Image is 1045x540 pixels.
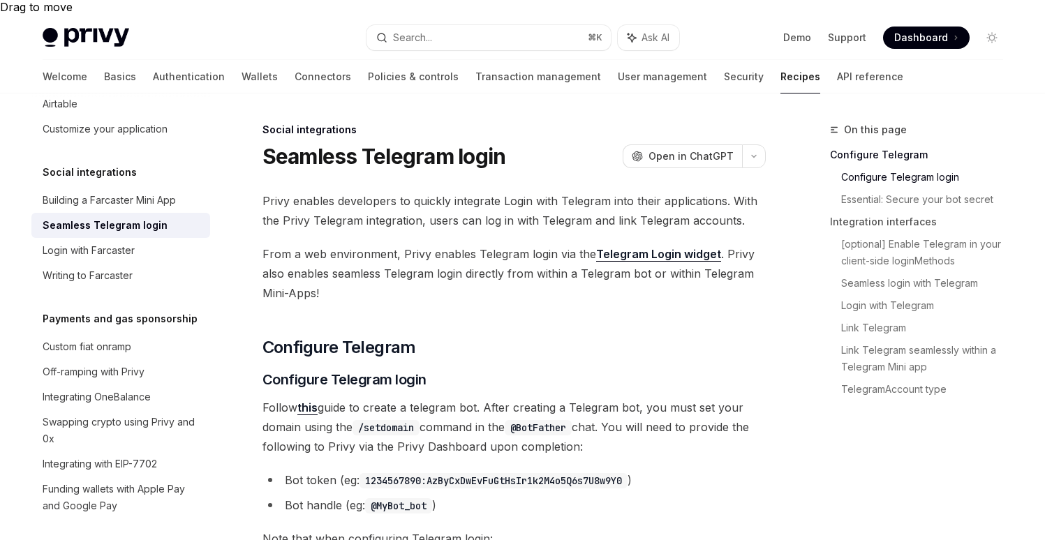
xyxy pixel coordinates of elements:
[366,25,611,50] button: Search...⌘K
[262,495,766,515] li: Bot handle (eg: )
[262,123,766,137] div: Social integrations
[783,31,811,45] a: Demo
[104,60,136,93] a: Basics
[618,60,707,93] a: User management
[31,334,210,359] a: Custom fiat onramp
[31,188,210,213] a: Building a Farcaster Mini App
[43,414,202,447] div: Swapping crypto using Privy and 0x
[360,473,628,488] code: 1234567890:AzByCxDwEvFuGtHsIr1k2M4o5Q6s7U8w9Y0
[43,363,144,380] div: Off-ramping with Privy
[844,121,907,138] span: On this page
[153,60,225,93] a: Authentication
[262,470,766,490] li: Bot token (eg: )
[31,238,210,263] a: Login with Farcaster
[365,498,432,513] code: @MyBot_bot
[981,27,1003,49] button: Toggle dark mode
[841,233,1014,272] a: [optional] Enable Telegram in your client-side loginMethods
[43,338,131,355] div: Custom fiat onramp
[262,244,766,303] span: From a web environment, Privy enables Telegram login via the . Privy also enables seamless Telegr...
[31,263,210,288] a: Writing to Farcaster
[724,60,764,93] a: Security
[43,60,87,93] a: Welcome
[43,310,198,327] h5: Payments and gas sponsorship
[841,294,1014,317] a: Login with Telegram
[31,477,210,518] a: Funding wallets with Apple Pay and Google Pay
[837,60,903,93] a: API reference
[295,60,351,93] a: Connectors
[841,339,1014,378] a: Link Telegram seamlessly within a Telegram Mini app
[262,336,416,359] span: Configure Telegram
[596,247,721,262] a: Telegram Login widget
[242,60,278,93] a: Wallets
[841,188,1014,211] a: Essential: Secure your bot secret
[31,359,210,384] a: Off-ramping with Privy
[262,191,766,230] span: Privy enables developers to quickly integrate Login with Telegram into their applications. With t...
[830,211,1014,233] a: Integration interfaces
[262,370,427,389] span: Configure Telegram login
[894,31,948,45] span: Dashboard
[43,389,151,405] div: Integrating OneBalance
[649,149,734,163] span: Open in ChatGPT
[841,272,1014,294] a: Seamless login with Telegram
[353,420,420,435] code: /setdomain
[883,27,970,49] a: Dashboard
[393,29,432,46] div: Search...
[43,267,133,284] div: Writing to Farcaster
[841,378,1014,400] a: TelegramAccount type
[475,60,601,93] a: Transaction management
[31,384,210,410] a: Integrating OneBalance
[642,31,669,45] span: Ask AI
[588,32,602,43] span: ⌘ K
[262,398,766,456] span: Follow guide to create a telegram bot. After creating a Telegram bot, you must set your domain us...
[31,117,210,142] a: Customize your application
[43,164,137,181] h5: Social integrations
[297,400,318,415] a: this
[505,420,572,435] code: @BotFather
[43,456,157,472] div: Integrating with EIP-7702
[43,242,135,259] div: Login with Farcaster
[31,451,210,477] a: Integrating with EIP-7702
[368,60,459,93] a: Policies & controls
[43,28,129,47] img: light logo
[623,144,742,168] button: Open in ChatGPT
[43,217,168,234] div: Seamless Telegram login
[43,121,168,137] div: Customize your application
[43,481,202,514] div: Funding wallets with Apple Pay and Google Pay
[780,60,820,93] a: Recipes
[841,317,1014,339] a: Link Telegram
[841,166,1014,188] a: Configure Telegram login
[31,410,210,451] a: Swapping crypto using Privy and 0x
[830,144,1014,166] a: Configure Telegram
[31,213,210,238] a: Seamless Telegram login
[262,144,506,169] h1: Seamless Telegram login
[828,31,866,45] a: Support
[618,25,679,50] button: Ask AI
[43,192,176,209] div: Building a Farcaster Mini App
